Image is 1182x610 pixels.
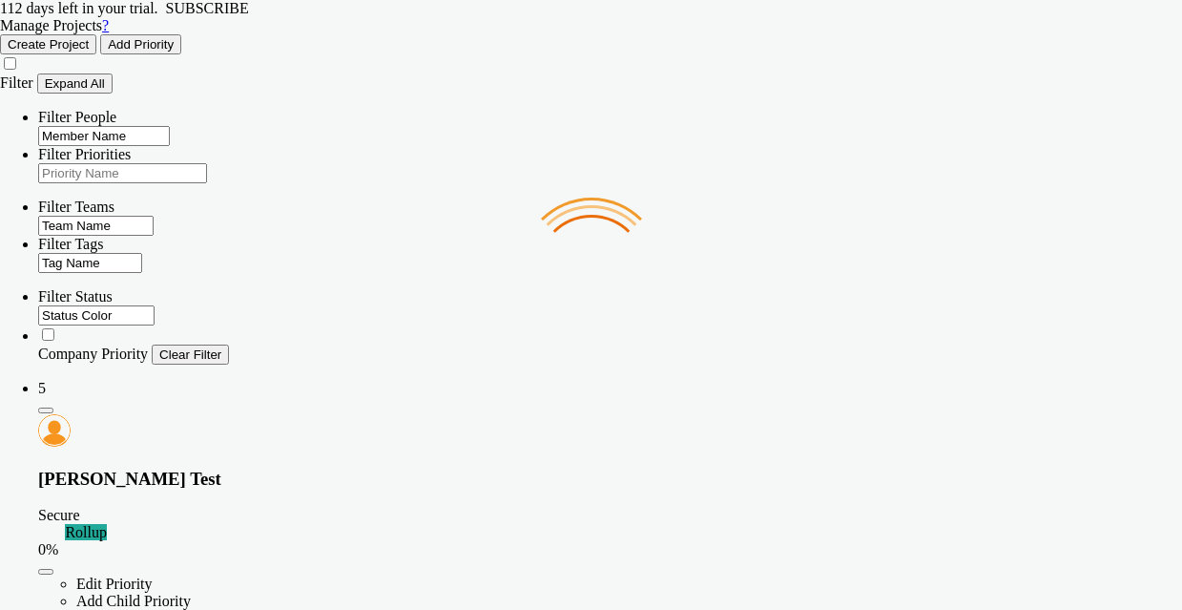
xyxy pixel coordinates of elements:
div: Filter Status [38,288,1182,305]
span: Edit This Priority [76,576,153,592]
button: Expand All [37,74,113,94]
input: Filter People [38,126,170,146]
button: Clear Filter [152,345,229,365]
div: Secure [38,507,1182,524]
div: Filter Teams [38,199,1182,216]
span: Add Priority [108,37,174,52]
input: Filter [4,57,16,70]
button: Add Priority [100,34,181,54]
input: Filter Status [38,305,155,326]
img: Brook Bissinger [38,414,71,447]
span: Rollup [65,524,107,540]
a: ? [102,17,109,33]
input: Filter Tags [38,253,142,273]
span: Clear Filter [159,347,221,362]
h3: [PERSON_NAME] Test [38,469,1182,490]
span: Expand All [45,76,105,91]
div: % [38,541,1182,558]
div: Filter Priorities [38,146,1182,163]
div: Filter People [38,109,1182,126]
span: Add A Child Priority [76,593,191,609]
span: 5 [38,380,46,396]
span: Company Priority [38,346,148,362]
span: Secure [38,507,80,523]
input: Filter Teams [38,216,154,236]
input: Company Priority [42,328,54,341]
span: Create Project [8,37,89,52]
input: Filter Priorities [38,163,207,183]
div: Brook Bissinger [38,414,1182,451]
div: Filter Tags [38,236,1182,253]
span: 0 [38,541,46,557]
